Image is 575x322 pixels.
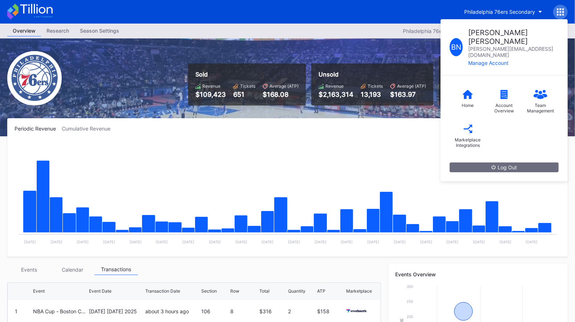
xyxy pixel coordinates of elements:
[62,125,116,132] div: Cumulative Revenue
[459,5,548,18] button: Philadelphia 76ers Secondary
[145,308,199,314] div: about 3 hours ago
[399,26,498,36] button: Philadelphia 76ers Secondary 2025
[368,83,383,89] div: Tickets
[41,25,74,37] a: Research
[15,141,560,249] svg: Chart title
[490,103,519,113] div: Account Overview
[230,308,258,314] div: 8
[317,308,344,314] div: $158
[15,308,17,314] div: 1
[453,137,482,148] div: Marketplace Integrations
[270,83,299,89] div: Average (ATP)
[406,299,413,304] text: 250
[24,240,36,244] text: [DATE]
[195,91,226,98] div: $109,423
[51,264,94,275] div: Calendar
[263,91,299,98] div: $168.08
[33,308,87,314] div: NBA Cup - Boston Celtics at Philadelphia 76ers
[130,240,142,244] text: [DATE]
[346,309,367,313] img: vividSeats.svg
[230,288,239,294] div: Row
[447,240,459,244] text: [DATE]
[473,240,485,244] text: [DATE]
[406,314,413,319] text: 200
[240,83,255,89] div: Tickets
[288,288,306,294] div: Quantity
[74,25,125,36] div: Season Settings
[195,71,299,78] div: Sold
[526,103,555,113] div: Team Management
[233,91,255,98] div: 651
[468,46,559,58] div: [PERSON_NAME][EMAIL_ADDRESS][DOMAIN_NAME]
[341,240,353,244] text: [DATE]
[103,240,115,244] text: [DATE]
[317,288,325,294] div: ATP
[145,288,180,294] div: Transaction Date
[209,240,221,244] text: [DATE]
[89,288,112,294] div: Event Date
[288,308,316,314] div: 2
[406,284,413,289] text: 300
[77,240,89,244] text: [DATE]
[259,308,287,314] div: $316
[7,264,51,275] div: Events
[361,91,383,98] div: 13,193
[182,240,194,244] text: [DATE]
[288,240,300,244] text: [DATE]
[468,60,559,66] div: Manage Account
[259,288,270,294] div: Total
[464,9,535,15] div: Philadelphia 76ers Secondary
[499,240,511,244] text: [DATE]
[450,38,463,56] div: B N
[50,240,62,244] text: [DATE]
[41,25,74,36] div: Research
[7,51,62,106] img: Philadelphia_76ers.png
[262,240,274,244] text: [DATE]
[397,83,426,89] div: Average (ATP)
[367,240,379,244] text: [DATE]
[394,240,406,244] text: [DATE]
[202,83,220,89] div: Revenue
[201,308,228,314] div: 106
[526,240,538,244] text: [DATE]
[450,162,559,172] button: Log Out
[156,240,168,244] text: [DATE]
[346,288,372,294] div: Marketplace
[235,240,247,244] text: [DATE]
[15,125,62,132] div: Periodic Revenue
[468,28,559,46] div: [PERSON_NAME] [PERSON_NAME]
[491,164,517,170] div: Log Out
[420,240,432,244] text: [DATE]
[315,240,327,244] text: [DATE]
[462,103,474,108] div: Home
[94,264,138,275] div: Transactions
[89,308,143,314] div: [DATE] [DATE] 2025
[7,25,41,37] a: Overview
[325,83,344,89] div: Revenue
[319,71,426,78] div: Unsold
[403,28,487,34] div: Philadelphia 76ers Secondary 2025
[74,25,125,37] a: Season Settings
[390,91,426,98] div: $163.97
[201,288,217,294] div: Section
[33,288,45,294] div: Event
[396,271,560,277] div: Events Overview
[319,91,353,98] div: $2,163,314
